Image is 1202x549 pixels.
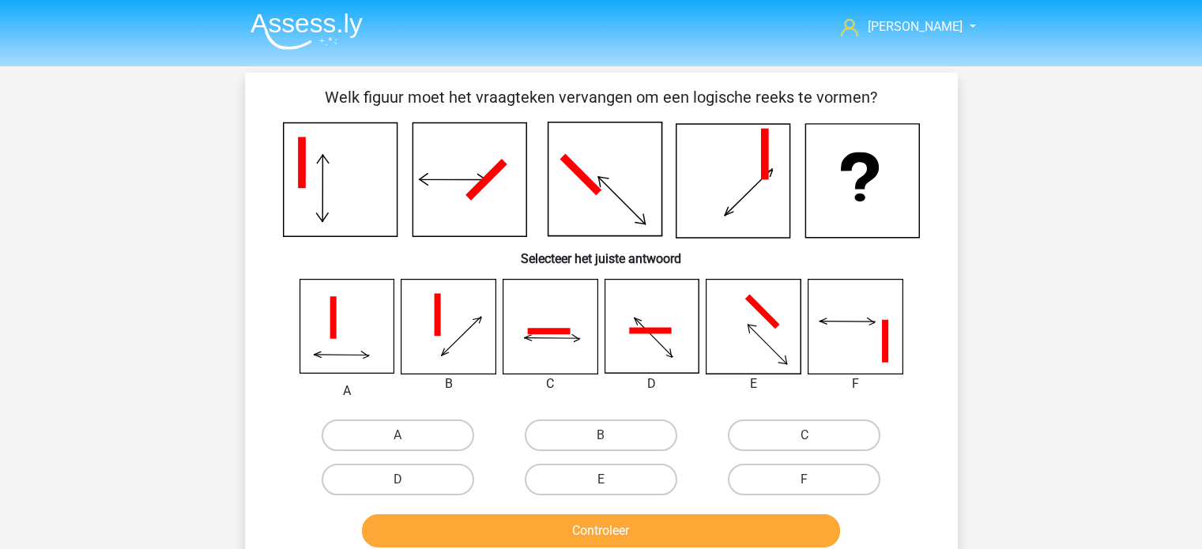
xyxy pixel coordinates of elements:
label: E [525,464,677,495]
img: Assessly [251,13,363,50]
div: E [694,374,813,393]
label: D [322,464,474,495]
label: A [322,419,474,451]
div: C [491,374,610,393]
button: Controleer [362,514,840,547]
h6: Selecteer het juiste antwoord [270,239,933,266]
label: C [728,419,880,451]
a: [PERSON_NAME] [835,17,964,36]
div: F [796,374,915,393]
p: Welk figuur moet het vraagteken vervangen om een logische reeks te vormen? [270,85,933,109]
div: B [389,374,508,393]
label: B [525,419,677,451]
span: [PERSON_NAME] [868,19,963,34]
div: D [593,374,712,393]
label: F [728,464,880,495]
div: A [288,382,407,400]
